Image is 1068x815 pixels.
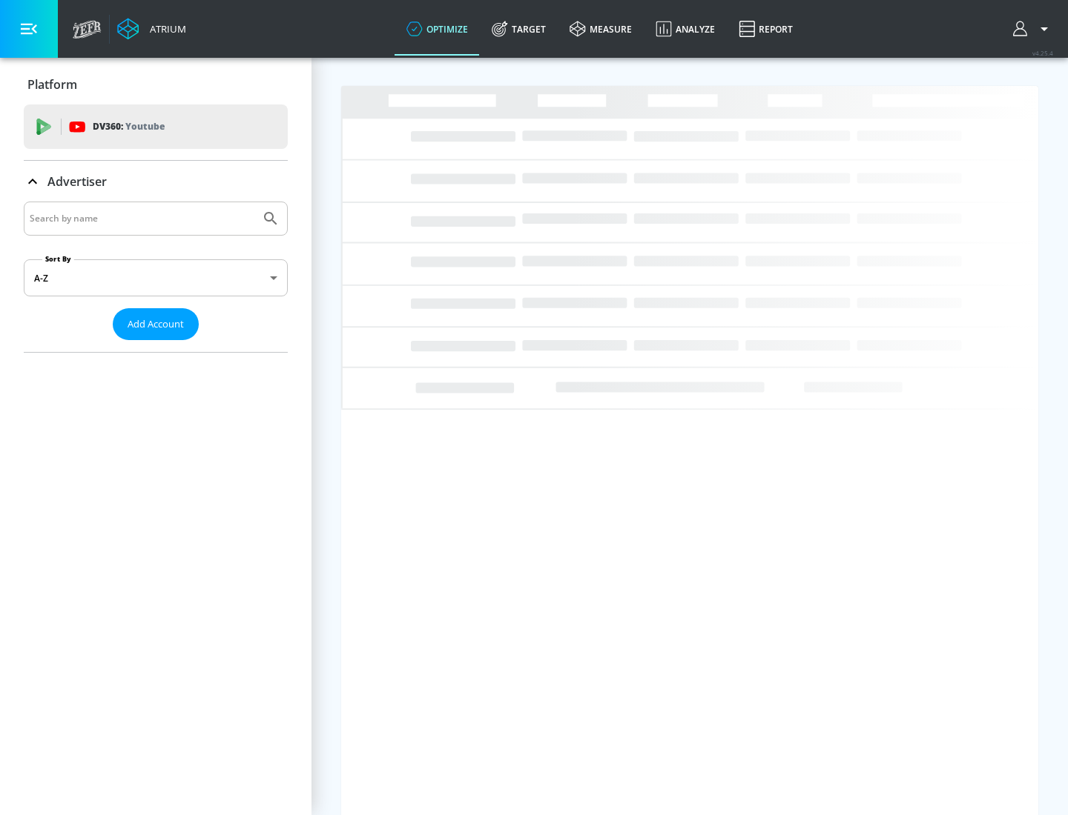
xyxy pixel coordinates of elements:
[30,209,254,228] input: Search by name
[24,340,288,352] nav: list of Advertiser
[24,202,288,352] div: Advertiser
[24,104,288,149] div: DV360: Youtube
[117,18,186,40] a: Atrium
[24,259,288,296] div: A-Z
[727,2,805,56] a: Report
[128,316,184,333] span: Add Account
[27,76,77,93] p: Platform
[644,2,727,56] a: Analyze
[93,119,165,135] p: DV360:
[113,308,199,340] button: Add Account
[395,2,480,56] a: optimize
[47,173,107,190] p: Advertiser
[144,22,186,36] div: Atrium
[125,119,165,134] p: Youtube
[24,64,288,105] div: Platform
[24,161,288,202] div: Advertiser
[558,2,644,56] a: measure
[1032,49,1053,57] span: v 4.25.4
[42,254,74,264] label: Sort By
[480,2,558,56] a: Target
